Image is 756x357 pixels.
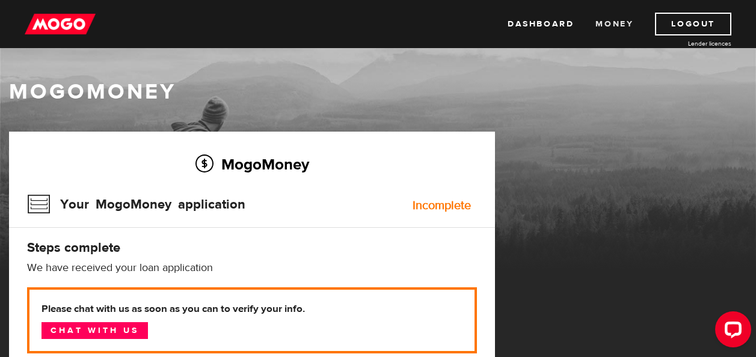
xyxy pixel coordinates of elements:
[27,151,477,177] h2: MogoMoney
[413,200,471,212] div: Incomplete
[25,13,96,35] img: mogo_logo-11ee424be714fa7cbb0f0f49df9e16ec.png
[27,189,245,220] h3: Your MogoMoney application
[27,261,477,275] p: We have received your loan application
[9,79,747,105] h1: MogoMoney
[41,322,148,339] a: Chat with us
[27,239,477,256] h4: Steps complete
[41,302,463,316] b: Please chat with us as soon as you can to verify your info.
[655,13,731,35] a: Logout
[705,307,756,357] iframe: LiveChat chat widget
[508,13,574,35] a: Dashboard
[595,13,633,35] a: Money
[641,39,731,48] a: Lender licences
